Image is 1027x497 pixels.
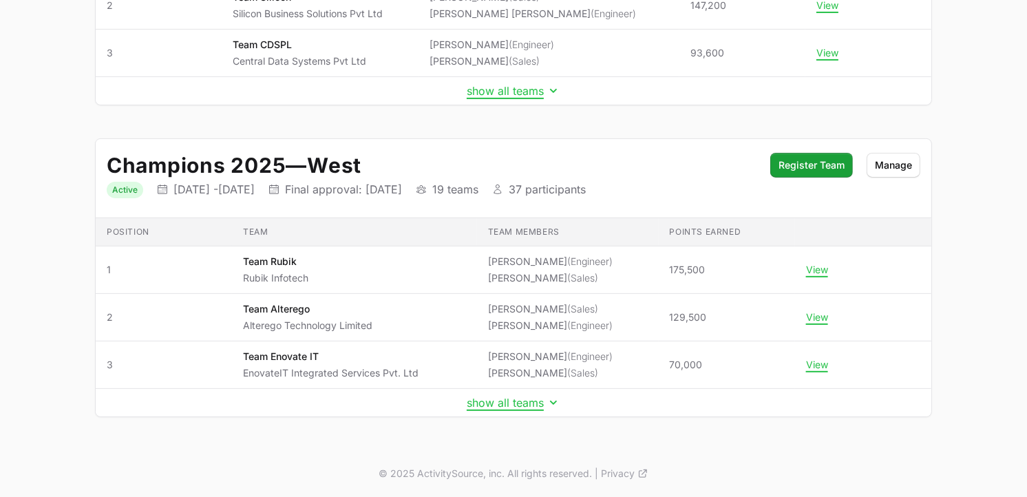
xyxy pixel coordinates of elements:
[779,157,845,173] span: Register Team
[432,182,478,196] p: 19 teams
[488,350,613,363] li: [PERSON_NAME]
[509,182,586,196] p: 37 participants
[233,54,366,68] p: Central Data Systems Pvt Ltd
[488,255,613,268] li: [PERSON_NAME]
[286,153,308,178] span: —
[670,310,707,324] span: 129,500
[567,255,613,267] span: (Engineer)
[107,358,221,372] span: 3
[591,8,636,19] span: (Engineer)
[467,84,560,98] button: show all teams
[867,153,920,178] button: Manage
[285,182,402,196] p: Final approval: [DATE]
[601,467,648,480] a: Privacy
[509,39,554,50] span: (Engineer)
[806,311,828,324] button: View
[816,47,838,59] button: View
[243,255,308,268] p: Team Rubik
[690,46,724,60] span: 93,600
[430,54,554,68] li: [PERSON_NAME]
[430,7,636,21] li: [PERSON_NAME] [PERSON_NAME]
[488,366,613,380] li: [PERSON_NAME]
[467,396,560,410] button: show all teams
[806,264,828,276] button: View
[107,153,756,178] h2: Champions 2025 West
[670,263,706,277] span: 175,500
[567,319,613,331] span: (Engineer)
[488,319,613,332] li: [PERSON_NAME]
[95,138,932,417] div: Initiative details
[107,46,211,60] span: 3
[477,218,659,246] th: Team members
[173,182,255,196] p: [DATE] - [DATE]
[243,366,419,380] p: EnovateIT Integrated Services Pvt. Ltd
[107,310,221,324] span: 2
[875,157,912,173] span: Manage
[233,38,366,52] p: Team CDSPL
[488,302,613,316] li: [PERSON_NAME]
[770,153,853,178] button: Register Team
[488,271,613,285] li: [PERSON_NAME]
[567,367,598,379] span: (Sales)
[659,218,795,246] th: Points earned
[243,319,372,332] p: Alterego Technology Limited
[243,350,419,363] p: Team Enovate IT
[107,263,221,277] span: 1
[670,358,703,372] span: 70,000
[233,7,383,21] p: Silicon Business Solutions Pvt Ltd
[379,467,592,480] p: © 2025 ActivitySource, inc. All rights reserved.
[567,303,598,315] span: (Sales)
[567,350,613,362] span: (Engineer)
[595,467,598,480] span: |
[243,302,372,316] p: Team Alterego
[243,271,308,285] p: Rubik Infotech
[567,272,598,284] span: (Sales)
[509,55,540,67] span: (Sales)
[806,359,828,371] button: View
[232,218,477,246] th: Team
[96,218,232,246] th: Position
[430,38,554,52] li: [PERSON_NAME]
